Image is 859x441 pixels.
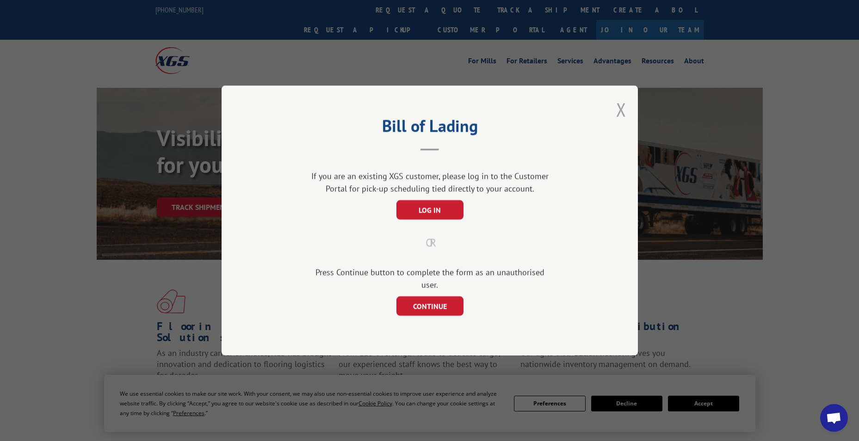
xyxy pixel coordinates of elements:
[307,266,552,291] div: Press Continue button to complete the form as an unauthorised user.
[396,296,463,316] button: CONTINUE
[307,170,552,195] div: If you are an existing XGS customer, please log in to the Customer Portal for pick-up scheduling ...
[268,119,592,137] h2: Bill of Lading
[396,206,463,214] a: LOG IN
[268,234,592,251] div: OR
[616,97,626,122] button: Close modal
[820,404,848,432] div: Open chat
[396,200,463,220] button: LOG IN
